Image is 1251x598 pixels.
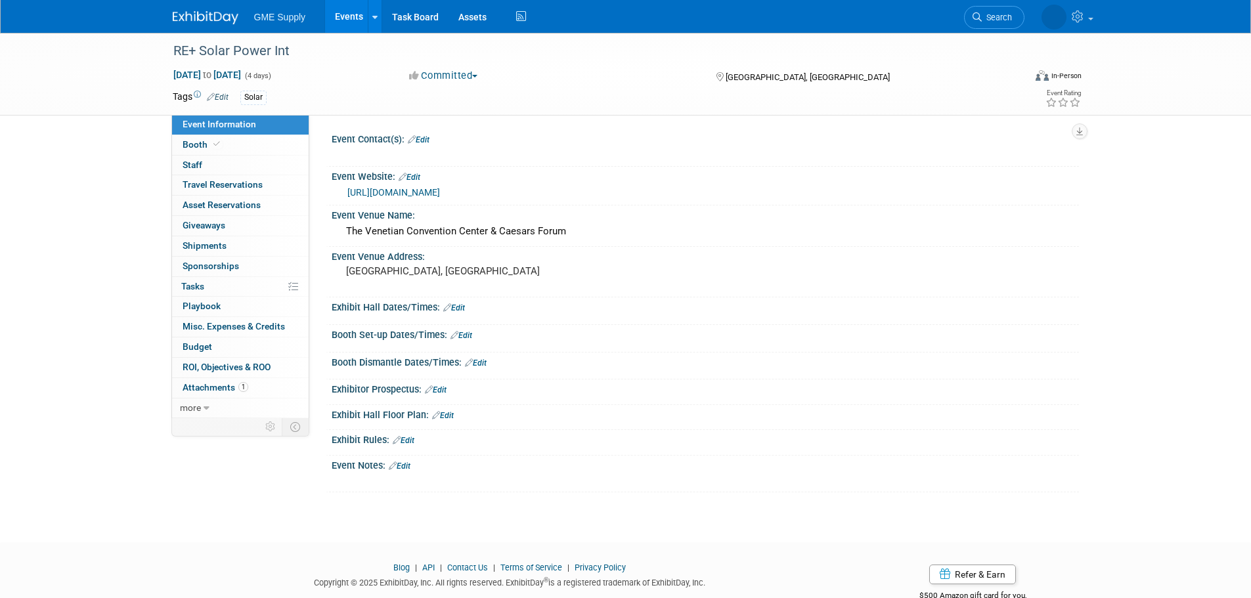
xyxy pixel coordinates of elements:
span: GME Supply [254,12,306,22]
span: Playbook [183,301,221,311]
span: Attachments [183,382,248,393]
span: 1 [238,382,248,392]
span: | [412,563,420,572]
span: Search [982,12,1012,22]
td: Tags [173,90,229,105]
a: ROI, Objectives & ROO [172,358,309,377]
div: Booth Set-up Dates/Times: [332,325,1079,342]
span: Tasks [181,281,204,291]
sup: ® [544,576,548,584]
span: Asset Reservations [183,200,261,210]
a: Refer & Earn [929,565,1016,584]
a: Edit [408,135,429,144]
a: Asset Reservations [172,196,309,215]
a: Travel Reservations [172,175,309,195]
td: Personalize Event Tab Strip [259,418,282,435]
span: | [490,563,498,572]
a: Event Information [172,115,309,135]
span: [DATE] [DATE] [173,69,242,81]
a: Attachments1 [172,378,309,398]
img: ExhibitDay [173,11,238,24]
span: Budget [183,341,212,352]
span: (4 days) [244,72,271,80]
a: Tasks [172,277,309,297]
a: Edit [393,436,414,445]
a: Edit [465,358,487,368]
i: Booth reservation complete [213,140,220,148]
button: Committed [405,69,483,83]
a: Budget [172,337,309,357]
a: Contact Us [447,563,488,572]
pre: [GEOGRAPHIC_DATA], [GEOGRAPHIC_DATA] [346,265,628,277]
a: Giveaways [172,216,309,236]
div: Exhibit Rules: [332,430,1079,447]
a: [URL][DOMAIN_NAME] [347,187,440,198]
a: Terms of Service [500,563,562,572]
div: The Venetian Convention Center & Caesars Forum [341,221,1069,242]
span: [GEOGRAPHIC_DATA], [GEOGRAPHIC_DATA] [726,72,890,82]
a: Shipments [172,236,309,256]
div: Solar [240,91,267,104]
div: Booth Dismantle Dates/Times: [332,352,1079,370]
div: Event Website: [332,167,1079,184]
div: Event Format [947,68,1082,88]
span: ROI, Objectives & ROO [183,362,271,372]
div: RE+ Solar Power Int [169,39,1005,63]
div: Exhibit Hall Dates/Times: [332,297,1079,314]
a: Edit [207,93,229,102]
div: Copyright © 2025 ExhibitDay, Inc. All rights reserved. ExhibitDay is a registered trademark of Ex... [173,574,848,589]
span: to [201,70,213,80]
div: Event Notes: [332,456,1079,473]
div: Event Venue Address: [332,247,1079,263]
a: Blog [393,563,410,572]
div: Event Rating [1045,90,1081,96]
div: Event Contact(s): [332,129,1079,146]
div: Exhibit Hall Floor Plan: [332,405,1079,422]
span: Booth [183,139,223,150]
img: Format-Inperson.png [1036,70,1049,81]
a: Edit [450,331,472,340]
td: Toggle Event Tabs [282,418,309,435]
a: Edit [443,303,465,312]
div: In-Person [1051,71,1082,81]
span: | [564,563,573,572]
div: Event Venue Name: [332,205,1079,222]
a: Privacy Policy [575,563,626,572]
a: Edit [399,173,420,182]
span: Sponsorships [183,261,239,271]
span: Staff [183,160,202,170]
a: Edit [389,461,410,471]
a: more [172,398,309,418]
a: Staff [172,156,309,175]
span: Shipments [183,240,227,251]
a: Edit [425,385,447,395]
a: Search [964,6,1024,29]
span: | [437,563,445,572]
span: Misc. Expenses & Credits [183,321,285,331]
a: Playbook [172,297,309,316]
span: Event Information [183,119,256,129]
div: Exhibitor Prospectus: [332,379,1079,396]
a: Misc. Expenses & Credits [172,317,309,337]
a: API [422,563,435,572]
span: more [180,402,201,413]
a: Sponsorships [172,257,309,276]
span: Travel Reservations [183,179,263,190]
a: Edit [432,411,454,420]
img: Amanda Riley [1042,5,1066,30]
span: Giveaways [183,220,225,230]
a: Booth [172,135,309,155]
